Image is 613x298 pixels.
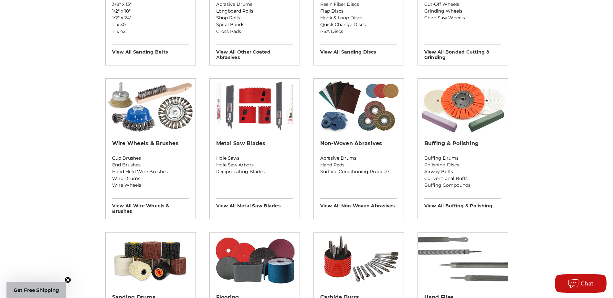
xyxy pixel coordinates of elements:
[112,140,189,147] h2: Wire Wheels & Brushes
[424,15,501,21] a: Chop Saw Wheels
[424,8,501,15] a: Grinding Wheels
[216,168,293,175] a: Reciprocating Blades
[112,21,189,28] a: 1" x 30"
[216,155,293,162] a: Hole Saws
[216,198,293,209] h3: View All metal saw blades
[418,79,508,134] img: Buffing & Polishing
[320,1,397,8] a: Resin Fiber Discs
[314,233,404,287] img: Carbide Burrs
[210,233,300,287] img: Flooring
[106,79,196,134] img: Wire Wheels & Brushes
[112,8,189,15] a: 1/2" x 18"
[320,168,397,175] a: Surface Conditioning Products
[320,155,397,162] a: Abrasive Drums
[320,140,397,147] h2: Non-woven Abrasives
[106,233,196,287] img: Sanding Drums
[424,182,501,189] a: Buffing Compounds
[216,162,293,168] a: Hole Saw Arbors
[424,162,501,168] a: Polishing Discs
[210,79,300,134] img: Metal Saw Blades
[112,1,189,8] a: 3/8" x 13"
[424,45,501,60] h3: View All bonded cutting & grinding
[555,274,607,293] button: Chat
[320,45,397,55] h3: View All sanding discs
[418,233,508,287] img: Hand Files
[216,28,293,35] a: Cross Pads
[424,155,501,162] a: Buffing Drums
[216,21,293,28] a: Spiral Bands
[320,8,397,15] a: Flap Discs
[424,198,501,209] h3: View All buffing & polishing
[112,15,189,21] a: 1/2" x 24"
[424,168,501,175] a: Airway Buffs
[14,287,59,293] span: Get Free Shipping
[320,198,397,209] h3: View All non-woven abrasives
[424,1,501,8] a: Cut-Off Wheels
[216,15,293,21] a: Shop Rolls
[216,1,293,8] a: Abrasive Drums
[216,8,293,15] a: Longboard Rolls
[314,79,404,134] img: Non-woven Abrasives
[320,21,397,28] a: Quick Change Discs
[581,281,594,287] span: Chat
[112,162,189,168] a: End Brushes
[216,45,293,60] h3: View All other coated abrasives
[112,155,189,162] a: Cup Brushes
[112,45,189,55] h3: View All sanding belts
[112,168,189,175] a: Hand Held Wire Brushes
[65,277,71,283] button: Close teaser
[6,282,66,298] div: Get Free ShippingClose teaser
[112,198,189,214] h3: View All wire wheels & brushes
[112,182,189,189] a: Wire Wheels
[424,140,501,147] h2: Buffing & Polishing
[112,175,189,182] a: Wire Drums
[320,28,397,35] a: PSA Discs
[320,15,397,21] a: Hook & Loop Discs
[320,162,397,168] a: Hand Pads
[216,140,293,147] h2: Metal Saw Blades
[112,28,189,35] a: 1" x 42"
[424,175,501,182] a: Conventional Buffs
